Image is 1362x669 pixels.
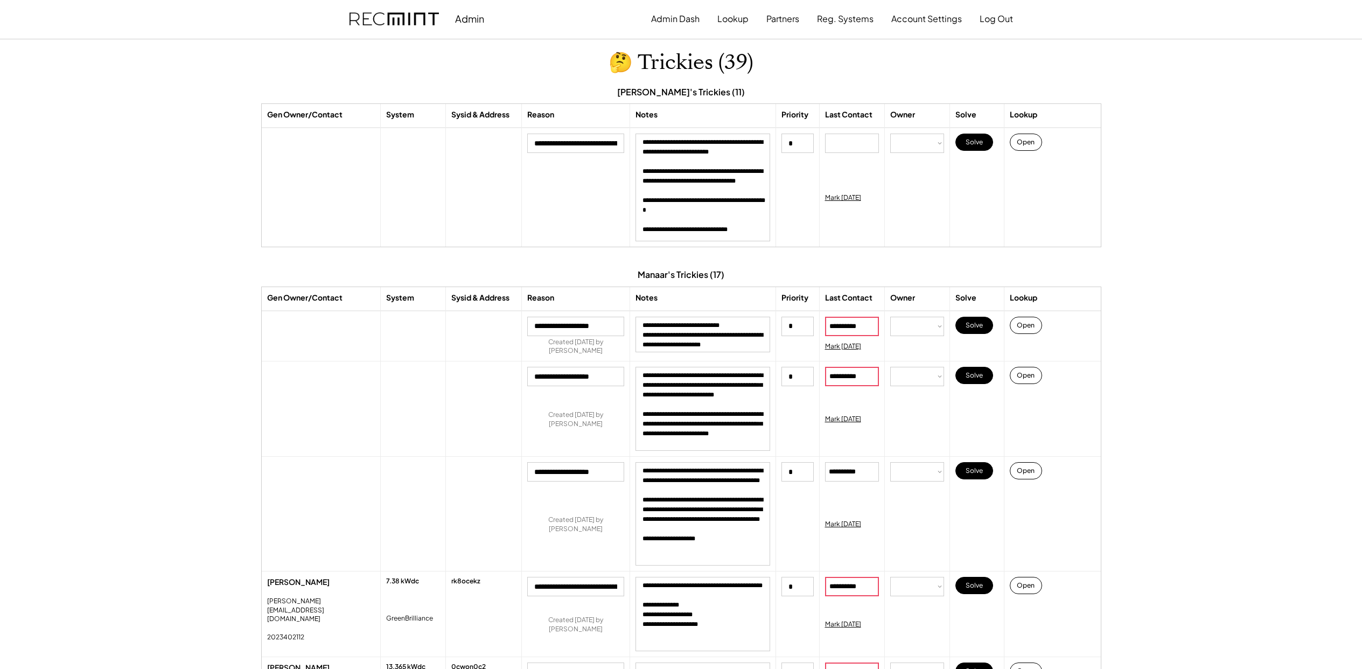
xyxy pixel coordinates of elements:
[635,109,658,120] div: Notes
[955,462,993,479] button: Solve
[527,109,554,120] div: Reason
[267,109,343,120] div: Gen Owner/Contact
[386,292,414,303] div: System
[825,520,861,529] div: Mark [DATE]
[386,109,414,120] div: System
[1010,462,1042,479] button: Open
[617,86,745,98] div: [PERSON_NAME]'s Trickies (11)
[1010,577,1042,594] button: Open
[980,8,1013,30] button: Log Out
[651,8,700,30] button: Admin Dash
[527,616,624,634] div: Created [DATE] by [PERSON_NAME]
[817,8,874,30] button: Reg. Systems
[267,292,343,303] div: Gen Owner/Contact
[825,292,872,303] div: Last Contact
[1010,292,1037,303] div: Lookup
[955,134,993,151] button: Solve
[955,317,993,334] button: Solve
[451,109,509,120] div: Sysid & Address
[455,12,484,25] div: Admin
[267,633,304,642] div: 2023402112
[781,292,808,303] div: Priority
[955,367,993,384] button: Solve
[717,8,749,30] button: Lookup
[451,577,480,586] div: rk8ocekz
[781,109,808,120] div: Priority
[825,620,861,629] div: Mark [DATE]
[350,12,439,26] img: recmint-logotype%403x.png
[890,292,915,303] div: Owner
[1010,367,1042,384] button: Open
[527,515,624,534] div: Created [DATE] by [PERSON_NAME]
[267,577,375,588] div: [PERSON_NAME]
[635,292,658,303] div: Notes
[638,269,724,281] div: Manaar's Trickies (17)
[451,292,509,303] div: Sysid & Address
[955,109,976,120] div: Solve
[955,577,993,594] button: Solve
[609,50,753,75] h1: 🤔 Trickies (39)
[825,193,861,203] div: Mark [DATE]
[891,8,962,30] button: Account Settings
[825,415,861,424] div: Mark [DATE]
[267,597,375,624] div: [PERSON_NAME][EMAIL_ADDRESS][DOMAIN_NAME]
[527,410,624,429] div: Created [DATE] by [PERSON_NAME]
[1010,134,1042,151] button: Open
[955,292,976,303] div: Solve
[386,577,419,586] div: 7.38 kWdc
[527,292,554,303] div: Reason
[1010,109,1037,120] div: Lookup
[386,614,433,623] div: GreenBrilliance
[527,338,624,356] div: Created [DATE] by [PERSON_NAME]
[1010,317,1042,334] button: Open
[766,8,799,30] button: Partners
[825,109,872,120] div: Last Contact
[890,109,915,120] div: Owner
[825,342,861,351] div: Mark [DATE]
